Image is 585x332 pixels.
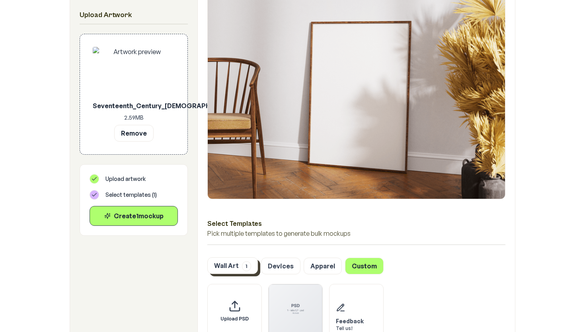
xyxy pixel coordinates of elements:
span: Upload artwork [105,175,146,183]
div: Feedback [336,317,364,325]
p: Seventeenth_Century_[DEMOGRAPHIC_DATA]_MET_DP161207_5x7.jpg [93,101,175,111]
p: 2.59 MB [93,114,175,122]
div: Create 1 mockup [96,211,171,221]
h3: Select Templates [207,218,505,229]
span: Upload PSD [220,316,249,322]
div: Tell us! [336,325,364,332]
p: Pick multiple templates to generate bulk mockups [207,229,505,238]
h2: Upload Artwork [80,10,188,21]
span: 1 [242,261,251,271]
span: Select templates ( 1 ) [105,191,157,199]
img: Artwork preview [93,47,175,98]
button: Devices [261,258,300,274]
button: Apparel [304,258,342,274]
button: Remove [114,125,154,142]
button: Wall Art1 [207,257,258,274]
button: Create1mockup [90,206,178,226]
button: Custom [345,258,384,274]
